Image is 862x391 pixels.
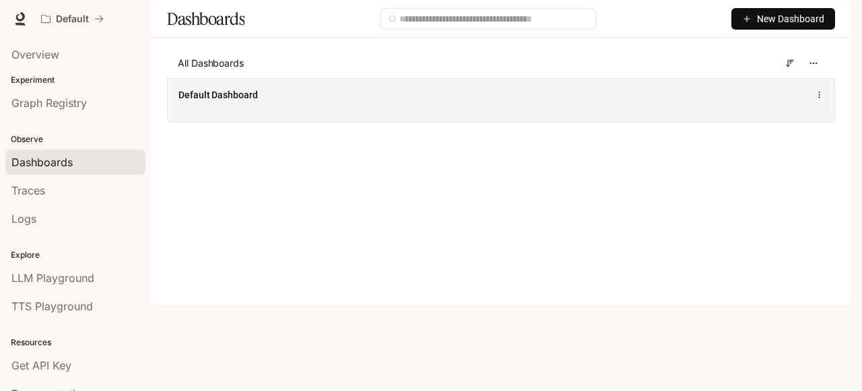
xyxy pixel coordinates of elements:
span: All Dashboards [178,57,244,70]
h1: Dashboards [167,5,244,32]
p: Default [56,13,89,25]
button: New Dashboard [731,8,835,30]
span: New Dashboard [757,11,824,26]
a: Default Dashboard [178,88,258,102]
button: All workspaces [35,5,110,32]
